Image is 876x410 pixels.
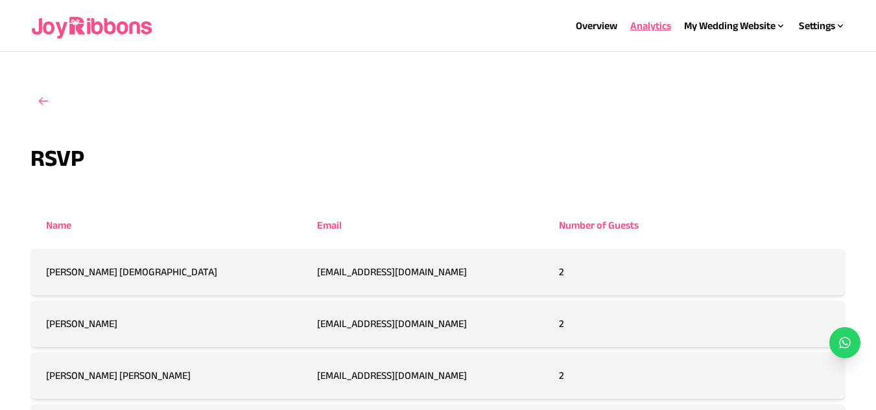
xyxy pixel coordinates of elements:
[302,352,543,399] td: [EMAIL_ADDRESS][DOMAIN_NAME]
[30,301,301,347] td: [PERSON_NAME]
[684,18,786,34] div: My Wedding Website
[302,202,543,249] th: Email
[559,316,753,332] p: 2
[576,20,617,31] a: Overview
[302,249,543,295] td: [EMAIL_ADDRESS][DOMAIN_NAME]
[30,202,301,249] th: Name
[799,18,846,34] div: Settings
[559,368,753,383] p: 2
[30,249,301,295] td: [PERSON_NAME] [DEMOGRAPHIC_DATA]
[559,264,753,280] p: 2
[30,145,845,171] h3: RSVP
[543,202,846,249] th: Number of Guests
[302,301,543,347] td: [EMAIL_ADDRESS][DOMAIN_NAME]
[630,20,671,31] a: Analytics
[30,5,155,47] img: joyribbons
[30,352,301,399] td: [PERSON_NAME] [PERSON_NAME]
